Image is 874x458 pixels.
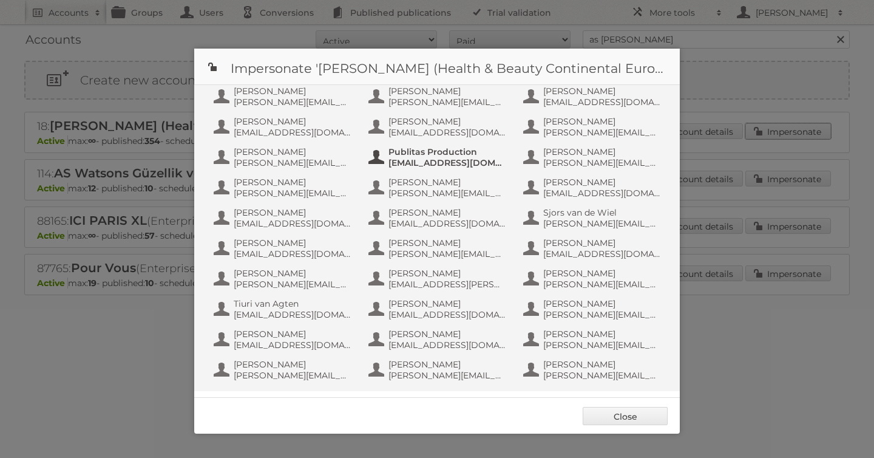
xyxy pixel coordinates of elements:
span: [EMAIL_ADDRESS][DOMAIN_NAME] [234,340,351,350]
span: [PERSON_NAME][EMAIL_ADDRESS][DOMAIN_NAME] [543,127,661,138]
button: [PERSON_NAME] [PERSON_NAME][EMAIL_ADDRESS][DOMAIN_NAME] [367,358,510,382]
span: [PERSON_NAME] [388,177,506,188]
span: [PERSON_NAME] [543,329,661,340]
span: [PERSON_NAME][EMAIL_ADDRESS][DOMAIN_NAME] [234,279,351,290]
span: Sjors van de Wiel [543,207,661,218]
span: [PERSON_NAME] [543,177,661,188]
span: [EMAIL_ADDRESS][DOMAIN_NAME] [234,248,351,259]
span: [EMAIL_ADDRESS][DOMAIN_NAME] [388,218,506,229]
span: [PERSON_NAME] [543,238,661,248]
button: Tiuri van Agten [EMAIL_ADDRESS][DOMAIN_NAME] [212,297,355,321]
span: [PERSON_NAME] [543,116,661,127]
button: [PERSON_NAME] [PERSON_NAME][EMAIL_ADDRESS][DOMAIN_NAME] [212,84,355,109]
span: [PERSON_NAME] [543,86,661,97]
span: [PERSON_NAME][EMAIL_ADDRESS][DOMAIN_NAME] [543,218,661,229]
button: [PERSON_NAME] [EMAIL_ADDRESS][DOMAIN_NAME] [212,115,355,139]
span: [PERSON_NAME] [234,86,351,97]
span: Publitas Production [388,146,506,157]
span: [PERSON_NAME][EMAIL_ADDRESS][DOMAIN_NAME] [543,279,661,290]
span: [PERSON_NAME] [543,298,661,309]
button: [PERSON_NAME] [EMAIL_ADDRESS][DOMAIN_NAME] [367,115,510,139]
button: [PERSON_NAME] [EMAIL_ADDRESS][DOMAIN_NAME] [212,206,355,230]
button: [PERSON_NAME] [EMAIL_ADDRESS][DOMAIN_NAME] [212,327,355,352]
span: [EMAIL_ADDRESS][DOMAIN_NAME] [388,157,506,168]
button: [PERSON_NAME] [PERSON_NAME][EMAIL_ADDRESS][DOMAIN_NAME] [522,267,665,291]
span: [PERSON_NAME][EMAIL_ADDRESS][DOMAIN_NAME] [388,188,506,199]
span: Tiuri van Agten [234,298,351,309]
button: [PERSON_NAME] [PERSON_NAME][EMAIL_ADDRESS][DOMAIN_NAME] [522,145,665,169]
span: [PERSON_NAME] [234,146,351,157]
span: [PERSON_NAME] [543,359,661,370]
span: [PERSON_NAME] [388,268,506,279]
span: [PERSON_NAME] [388,116,506,127]
button: [PERSON_NAME] [EMAIL_ADDRESS][DOMAIN_NAME] [522,176,665,200]
span: [PERSON_NAME] [543,146,661,157]
span: [PERSON_NAME] [388,298,506,309]
button: [PERSON_NAME] [EMAIL_ADDRESS][DOMAIN_NAME] [367,297,510,321]
span: [PERSON_NAME] [234,207,351,218]
span: [EMAIL_ADDRESS][DOMAIN_NAME] [234,218,351,229]
button: [PERSON_NAME] [EMAIL_ADDRESS][DOMAIN_NAME] [522,84,665,109]
span: [PERSON_NAME][EMAIL_ADDRESS][DOMAIN_NAME] [388,370,506,381]
button: [PERSON_NAME] [EMAIL_ADDRESS][DOMAIN_NAME] [367,327,510,352]
button: [PERSON_NAME] [EMAIL_ADDRESS][DOMAIN_NAME] [522,236,665,261]
span: [EMAIL_ADDRESS][DOMAIN_NAME] [543,248,661,259]
span: [PERSON_NAME] [543,268,661,279]
button: [PERSON_NAME] [PERSON_NAME][EMAIL_ADDRESS][DOMAIN_NAME] [522,115,665,139]
button: [PERSON_NAME] [PERSON_NAME][EMAIL_ADDRESS][DOMAIN_NAME] [212,176,355,200]
button: [PERSON_NAME] [PERSON_NAME][EMAIL_ADDRESS][DOMAIN_NAME] [212,358,355,382]
span: [EMAIL_ADDRESS][DOMAIN_NAME] [543,188,661,199]
button: [PERSON_NAME] [PERSON_NAME][EMAIL_ADDRESS][DOMAIN_NAME] [367,84,510,109]
span: [EMAIL_ADDRESS][DOMAIN_NAME] [388,127,506,138]
span: [PERSON_NAME][EMAIL_ADDRESS][DOMAIN_NAME] [234,157,351,168]
span: [PERSON_NAME][EMAIL_ADDRESS][DOMAIN_NAME] [543,340,661,350]
button: [PERSON_NAME] [PERSON_NAME][EMAIL_ADDRESS][DOMAIN_NAME] [367,236,510,261]
span: [PERSON_NAME][EMAIL_ADDRESS][DOMAIN_NAME] [388,97,506,108]
span: [PERSON_NAME] [234,329,351,340]
span: [PERSON_NAME] [388,238,506,248]
span: [EMAIL_ADDRESS][DOMAIN_NAME] [388,340,506,350]
span: [PERSON_NAME][EMAIL_ADDRESS][DOMAIN_NAME] [234,188,351,199]
button: [PERSON_NAME] [PERSON_NAME][EMAIL_ADDRESS][DOMAIN_NAME] [522,327,665,352]
span: [PERSON_NAME] [388,329,506,340]
span: [PERSON_NAME] [388,207,506,218]
button: [PERSON_NAME] [PERSON_NAME][EMAIL_ADDRESS][DOMAIN_NAME] [212,145,355,169]
button: [PERSON_NAME] [PERSON_NAME][EMAIL_ADDRESS][DOMAIN_NAME] [367,176,510,200]
span: [PERSON_NAME][EMAIL_ADDRESS][DOMAIN_NAME] [543,370,661,381]
span: [PERSON_NAME][EMAIL_ADDRESS][DOMAIN_NAME] [388,248,506,259]
button: [PERSON_NAME] [EMAIL_ADDRESS][DOMAIN_NAME] [212,236,355,261]
span: [EMAIL_ADDRESS][DOMAIN_NAME] [234,309,351,320]
span: [PERSON_NAME] [234,268,351,279]
span: [EMAIL_ADDRESS][DOMAIN_NAME] [388,309,506,320]
span: [EMAIL_ADDRESS][PERSON_NAME][DOMAIN_NAME] [388,279,506,290]
span: [PERSON_NAME][EMAIL_ADDRESS][DOMAIN_NAME] [234,97,351,108]
a: Close [583,407,668,425]
span: [PERSON_NAME] [234,238,351,248]
span: [PERSON_NAME] [388,86,506,97]
h1: Impersonate '[PERSON_NAME] (Health & Beauty Continental Europe) B.V.' [194,49,680,85]
button: [PERSON_NAME] [PERSON_NAME][EMAIL_ADDRESS][DOMAIN_NAME] [522,297,665,321]
span: [PERSON_NAME][EMAIL_ADDRESS][DOMAIN_NAME] [543,309,661,320]
span: [PERSON_NAME][EMAIL_ADDRESS][DOMAIN_NAME] [234,370,351,381]
span: [EMAIL_ADDRESS][DOMAIN_NAME] [543,97,661,108]
span: [EMAIL_ADDRESS][DOMAIN_NAME] [234,127,351,138]
button: Sjors van de Wiel [PERSON_NAME][EMAIL_ADDRESS][DOMAIN_NAME] [522,206,665,230]
button: [PERSON_NAME] [PERSON_NAME][EMAIL_ADDRESS][DOMAIN_NAME] [522,358,665,382]
button: [PERSON_NAME] [PERSON_NAME][EMAIL_ADDRESS][DOMAIN_NAME] [212,267,355,291]
span: [PERSON_NAME] [234,116,351,127]
span: [PERSON_NAME] [388,359,506,370]
span: [PERSON_NAME] [234,359,351,370]
button: Publitas Production [EMAIL_ADDRESS][DOMAIN_NAME] [367,145,510,169]
button: [PERSON_NAME] [EMAIL_ADDRESS][PERSON_NAME][DOMAIN_NAME] [367,267,510,291]
span: [PERSON_NAME] [234,177,351,188]
button: [PERSON_NAME] [EMAIL_ADDRESS][DOMAIN_NAME] [367,206,510,230]
span: [PERSON_NAME][EMAIL_ADDRESS][DOMAIN_NAME] [543,157,661,168]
